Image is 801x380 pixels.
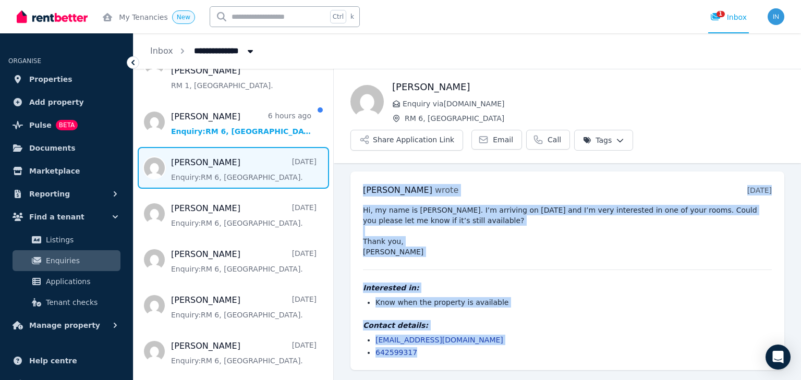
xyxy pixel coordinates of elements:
[8,138,125,158] a: Documents
[13,250,120,271] a: Enquiries
[150,46,173,56] a: Inbox
[493,134,513,145] span: Email
[405,113,784,124] span: RM 6, [GEOGRAPHIC_DATA]
[8,115,125,136] a: PulseBETA
[8,183,125,204] button: Reporting
[171,156,317,182] a: [PERSON_NAME][DATE]Enquiry:RM 6, [GEOGRAPHIC_DATA].
[403,99,784,109] span: Enquiry via [DOMAIN_NAME]
[8,92,125,113] a: Add property
[29,354,77,367] span: Help centre
[29,142,76,154] span: Documents
[13,229,120,250] a: Listings
[710,12,747,22] div: Inbox
[375,348,417,357] a: 642599317
[171,52,317,91] a: [PERSON_NAME] [PERSON_NAME]an hour agoRM 1, [GEOGRAPHIC_DATA].
[363,283,772,293] h4: Interested in:
[471,130,522,150] a: Email
[375,297,772,308] li: Know when the property is available
[171,111,311,137] a: [PERSON_NAME]6 hours agoEnquiry:RM 6, [GEOGRAPHIC_DATA].
[8,206,125,227] button: Find a tenant
[46,234,116,246] span: Listings
[29,211,84,223] span: Find a tenant
[171,294,317,320] a: [PERSON_NAME][DATE]Enquiry:RM 6, [GEOGRAPHIC_DATA].
[435,185,458,195] span: wrote
[133,33,272,69] nav: Breadcrumb
[350,85,384,118] img: william
[171,340,317,366] a: [PERSON_NAME][DATE]Enquiry:RM 6, [GEOGRAPHIC_DATA].
[583,135,612,145] span: Tags
[330,10,346,23] span: Ctrl
[8,315,125,336] button: Manage property
[717,11,725,17] span: 1
[56,120,78,130] span: BETA
[46,254,116,267] span: Enquiries
[574,130,633,151] button: Tags
[747,186,772,194] time: [DATE]
[29,73,72,85] span: Properties
[350,130,463,151] button: Share Application Link
[392,80,784,94] h1: [PERSON_NAME]
[8,350,125,371] a: Help centre
[46,296,116,309] span: Tenant checks
[363,185,432,195] span: [PERSON_NAME]
[171,248,317,274] a: [PERSON_NAME][DATE]Enquiry:RM 6, [GEOGRAPHIC_DATA].
[375,336,503,344] a: [EMAIL_ADDRESS][DOMAIN_NAME]
[8,69,125,90] a: Properties
[363,320,772,330] h4: Contact details:
[13,271,120,292] a: Applications
[526,130,570,150] a: Call
[13,292,120,313] a: Tenant checks
[29,188,70,200] span: Reporting
[29,165,80,177] span: Marketplace
[46,275,116,288] span: Applications
[768,8,784,25] img: info@museliving.com.au
[177,14,190,21] span: New
[766,345,791,370] div: Open Intercom Messenger
[8,57,41,65] span: ORGANISE
[29,319,100,332] span: Manage property
[8,161,125,181] a: Marketplace
[29,119,52,131] span: Pulse
[171,202,317,228] a: [PERSON_NAME][DATE]Enquiry:RM 6, [GEOGRAPHIC_DATA].
[29,96,84,108] span: Add property
[548,134,561,145] span: Call
[363,205,772,257] pre: Hi, my name is [PERSON_NAME]. I’m arriving on [DATE] and I’m very interested in one of your rooms...
[350,13,354,21] span: k
[17,9,88,24] img: RentBetter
